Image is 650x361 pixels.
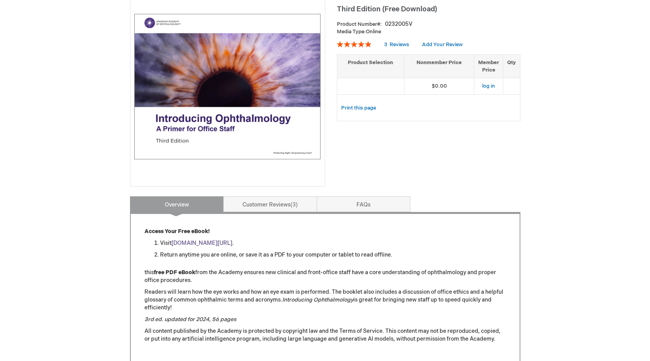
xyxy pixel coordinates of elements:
strong: Product Number [337,21,382,27]
span: Reviews [390,41,409,48]
strong: Media Type: [337,29,366,35]
th: Product Selection [337,54,404,78]
a: 3 Reviews [384,41,410,48]
a: Print this page [341,103,376,113]
span: 3 [384,41,387,48]
th: Member Price [474,54,503,78]
strong: free PDF eBook [154,269,195,276]
span: 3 [290,201,298,208]
div: All content published by the Academy is protected by copyright law and the Terms of Service. This... [144,228,506,351]
th: Qty [503,54,520,78]
p: Readers will learn how the eye works and how an eye exam is performed. The booklet also includes ... [144,288,506,312]
strong: Access Your Free eBook! [144,228,210,235]
th: Nonmember Price [404,54,474,78]
a: [DOMAIN_NAME][URL] [171,240,232,246]
a: Overview [130,196,224,212]
div: 100% [337,41,371,47]
td: $0.00 [404,78,474,95]
li: Visit . [160,239,506,247]
li: Return anytime you are online, or save it as a PDF to your computer or tablet to read offline. [160,251,506,259]
a: Add Your Review [422,41,463,48]
a: log in [482,83,495,89]
em: Introducing Ophthalmology [282,296,353,303]
p: Online [337,28,520,36]
em: 3rd ed. updated for 2024, 56 pages [144,316,236,323]
p: this from the Academy ensures new clinical and front-office staff have a core understanding of op... [144,269,506,284]
a: FAQs [317,196,410,212]
div: 0232005V [385,20,412,28]
a: Customer Reviews3 [223,196,317,212]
